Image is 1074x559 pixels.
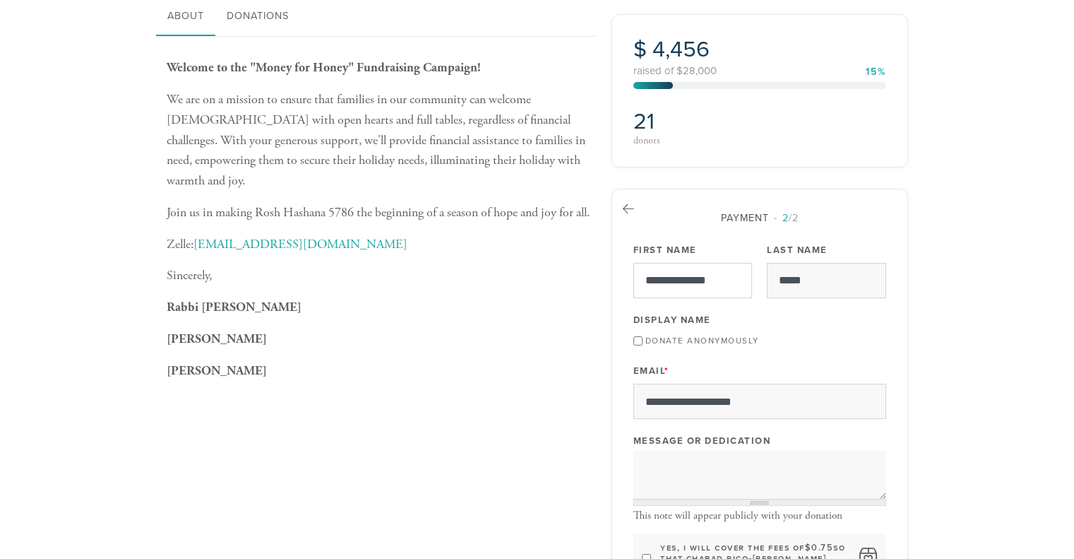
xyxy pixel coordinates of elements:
[167,266,590,286] p: Sincerely,
[167,363,267,379] b: [PERSON_NAME]
[633,365,669,377] label: Email
[633,435,771,447] label: Message or dedication
[664,365,669,377] span: This field is required.
[811,542,833,553] span: 0.75
[167,59,481,76] b: Welcome to the "Money for Honey" Fundraising Campaign!
[167,90,590,192] p: We are on a mission to ensure that families in our community can welcome [DEMOGRAPHIC_DATA] with ...
[782,212,789,224] span: 2
[805,542,812,553] span: $
[652,36,710,63] span: 4,456
[633,510,886,522] div: This note will appear publicly with your donation
[645,336,759,346] label: Donate Anonymously
[167,299,302,315] b: Rabbi [PERSON_NAME]
[633,108,756,135] h2: 21
[633,211,886,225] div: Payment
[193,236,407,252] a: [EMAIL_ADDRESS][DOMAIN_NAME]
[633,314,711,326] label: Display Name
[866,67,886,77] div: 15%
[633,36,647,63] span: $
[774,212,799,224] span: /2
[633,136,756,146] div: donors
[633,244,697,257] label: First Name
[167,235,590,255] p: Zelle:
[767,244,828,257] label: Last Name
[633,66,886,76] div: raised of $28,000
[167,203,590,223] p: Join us in making Rosh Hashana 5786 the beginning of a season of hope and joy for all.
[167,331,267,347] b: [PERSON_NAME]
